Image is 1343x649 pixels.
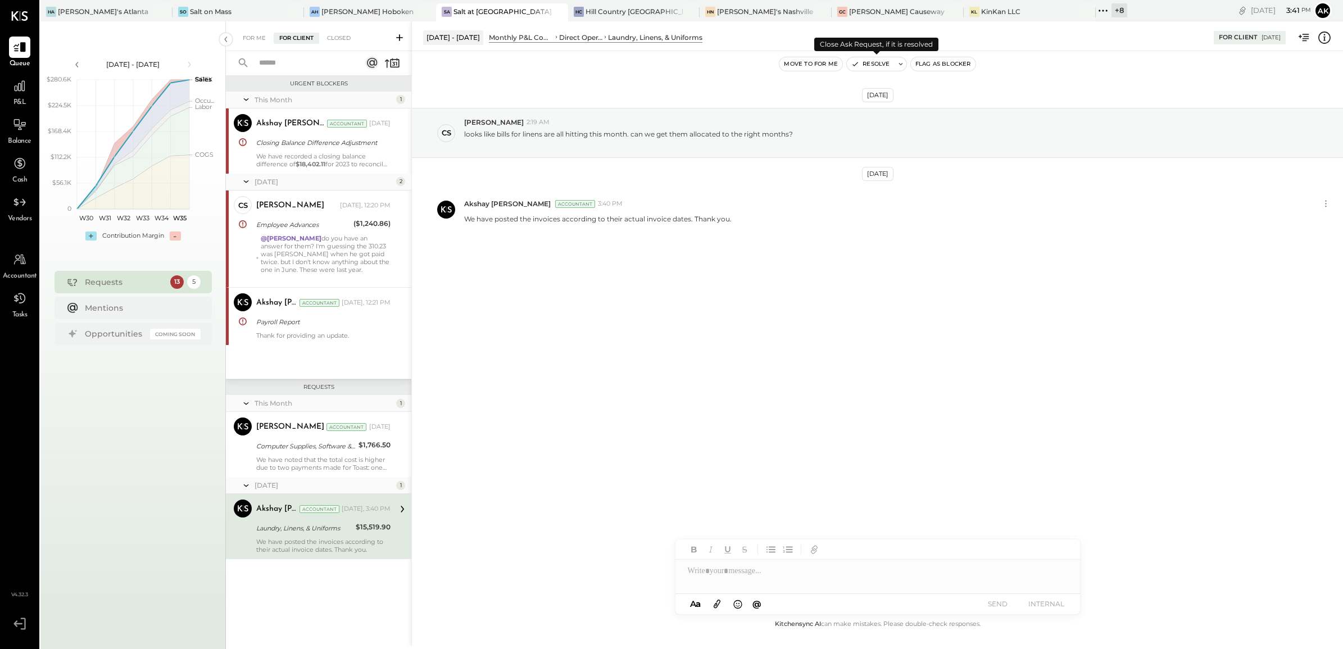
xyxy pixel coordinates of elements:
div: 5 [187,275,201,289]
div: do you have an answer for them? I'm guessing the 310.23 was [PERSON_NAME] when he got paid twice.... [261,234,391,282]
a: Tasks [1,288,39,320]
button: Ak [1314,2,1332,20]
div: [PERSON_NAME] [256,421,324,433]
div: Akshay [PERSON_NAME] [256,297,297,308]
span: [PERSON_NAME] [464,117,524,127]
span: 3:40 PM [598,199,623,208]
div: [DATE], 3:40 PM [342,505,391,514]
button: @ [749,597,765,611]
div: Closing Balance Difference Adjustment [256,137,387,148]
div: KL [969,7,979,17]
div: [DATE] [255,480,393,490]
div: For Client [274,33,319,44]
div: Requests [85,276,165,288]
div: KinKan LLC [981,7,1020,16]
div: [PERSON_NAME]'s Nashville [717,7,813,16]
div: This Month [255,398,393,408]
text: $56.1K [52,179,71,187]
div: 2 [396,177,405,186]
button: Aa [687,598,705,610]
div: Hill Country [GEOGRAPHIC_DATA] [586,7,683,16]
div: For Me [237,33,271,44]
p: We have posted the invoices according to their actual invoice dates. Thank you. [464,214,732,224]
div: Akshay [PERSON_NAME] [256,503,297,515]
text: Sales [195,75,212,83]
div: ($1,240.86) [353,218,391,229]
div: 1 [396,95,405,104]
div: GC [837,7,847,17]
button: Underline [720,542,735,557]
div: Accountant [327,120,367,128]
text: W35 [173,214,187,222]
span: Vendors [8,214,32,224]
div: $15,519.90 [356,521,391,533]
p: looks like bills for linens are all hitting this month. can we get them allocated to the right mo... [464,129,793,148]
div: Laundry, Linens, & Uniforms [608,33,702,42]
div: Thank for providing an update. [256,332,391,339]
div: Requests [232,383,406,391]
div: Urgent Blockers [232,80,406,88]
div: Computer Supplies, Software & IT [256,441,355,452]
div: 1 [396,481,405,490]
button: Add URL [807,542,822,557]
div: 1 [396,399,405,408]
div: [DATE], 12:20 PM [340,201,391,210]
div: Akshay [PERSON_NAME] [256,118,325,129]
div: HC [574,7,584,17]
button: Ordered List [781,542,795,557]
span: Tasks [12,310,28,320]
text: W33 [135,214,149,222]
div: Direct Operating Expenses [559,33,602,42]
text: 0 [67,205,71,212]
div: Laundry, Linens, & Uniforms [256,523,352,534]
div: Contribution Margin [102,232,164,240]
text: W34 [154,214,169,222]
a: Vendors [1,192,39,224]
a: Queue [1,37,39,69]
div: $1,766.50 [359,439,391,451]
div: CS [238,200,248,211]
text: Labor [195,103,212,111]
div: Accountant [300,299,339,307]
a: Cash [1,153,39,185]
div: + 8 [1111,3,1127,17]
div: For Client [1219,33,1258,42]
div: Accountant [300,505,339,513]
div: + [85,232,97,240]
text: W31 [99,214,111,222]
span: Balance [8,137,31,147]
div: Salt at [GEOGRAPHIC_DATA] [453,7,551,16]
div: [DATE] [862,167,893,181]
div: We have noted that the total cost is higher due to two payments made for Toast: one for and the o... [256,456,391,471]
a: P&L [1,75,39,108]
strong: $18,402.11 [296,160,325,168]
button: Move to for me [779,57,842,71]
div: Mentions [85,302,195,314]
div: [PERSON_NAME] Causeway [849,7,945,16]
div: [PERSON_NAME] [256,200,324,211]
div: [DATE] - [DATE] [423,30,483,44]
div: [DATE], 12:21 PM [342,298,391,307]
div: Payroll Report [256,316,387,328]
div: Opportunities [85,328,144,339]
span: P&L [13,98,26,108]
div: Close Ask Request, if it is resolved [814,38,938,51]
div: [DATE] [369,119,391,128]
strong: @[PERSON_NAME] [261,234,321,242]
a: Balance [1,114,39,147]
div: [PERSON_NAME] Hoboken [321,7,414,16]
text: Occu... [195,97,214,105]
span: Accountant [3,271,37,282]
div: [DATE] [369,423,391,432]
text: W32 [117,214,130,222]
button: Unordered List [764,542,778,557]
text: $224.5K [48,101,71,109]
div: 13 [170,275,184,289]
div: This Month [255,95,393,105]
div: - [170,232,181,240]
div: [DATE] [255,177,393,187]
span: @ [752,598,761,609]
span: 2:19 AM [527,118,550,127]
div: Sa [442,7,452,17]
button: Strikethrough [737,542,752,557]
